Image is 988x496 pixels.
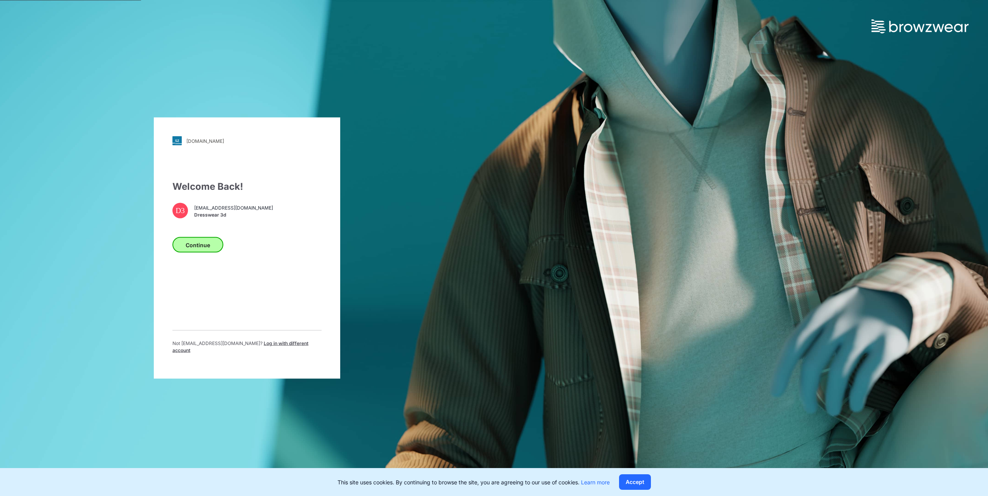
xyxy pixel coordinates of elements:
button: Continue [172,237,223,253]
p: This site uses cookies. By continuing to browse the site, you are agreeing to our use of cookies. [337,478,610,486]
p: Not [EMAIL_ADDRESS][DOMAIN_NAME] ? [172,340,322,354]
div: [DOMAIN_NAME] [186,138,224,144]
a: [DOMAIN_NAME] [172,136,322,146]
a: Learn more [581,479,610,486]
button: Accept [619,474,651,490]
span: [EMAIL_ADDRESS][DOMAIN_NAME] [194,204,273,211]
div: D3 [172,203,188,219]
img: browzwear-logo.73288ffb.svg [871,19,969,33]
div: Welcome Back! [172,180,322,194]
img: svg+xml;base64,PHN2ZyB3aWR0aD0iMjgiIGhlaWdodD0iMjgiIHZpZXdCb3g9IjAgMCAyOCAyOCIgZmlsbD0ibm9uZSIgeG... [172,136,182,146]
span: Dresswear 3d [194,211,273,218]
